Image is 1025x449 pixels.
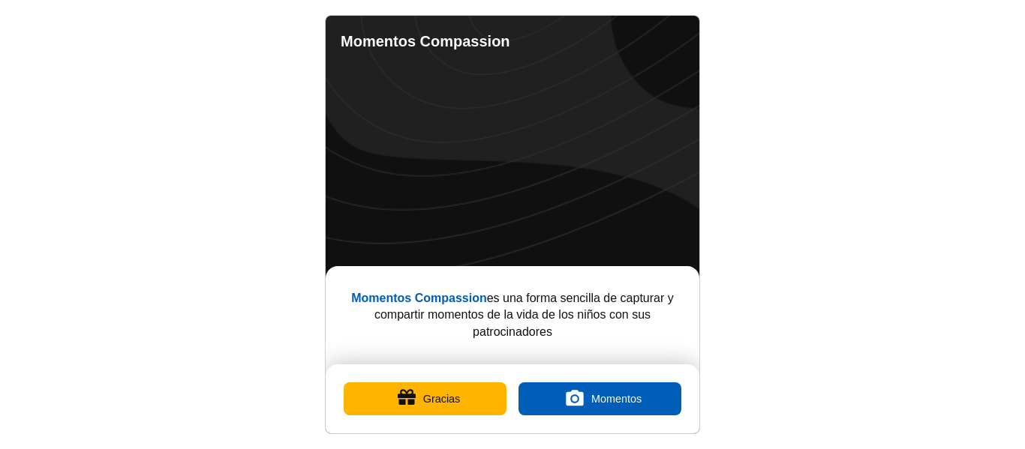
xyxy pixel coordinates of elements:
[666,31,684,49] a: Ajustes
[519,382,681,415] label: Momentos
[636,31,654,49] a: Contacto
[341,33,510,49] b: Momentos Compassion
[606,31,624,49] a: Completed Moments
[350,290,675,340] p: es una forma sencilla de capturar y compartir momentos de la vida de los niños con sus patrocinad...
[351,292,486,304] b: Momentos Compassion
[344,382,506,415] button: Gracias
